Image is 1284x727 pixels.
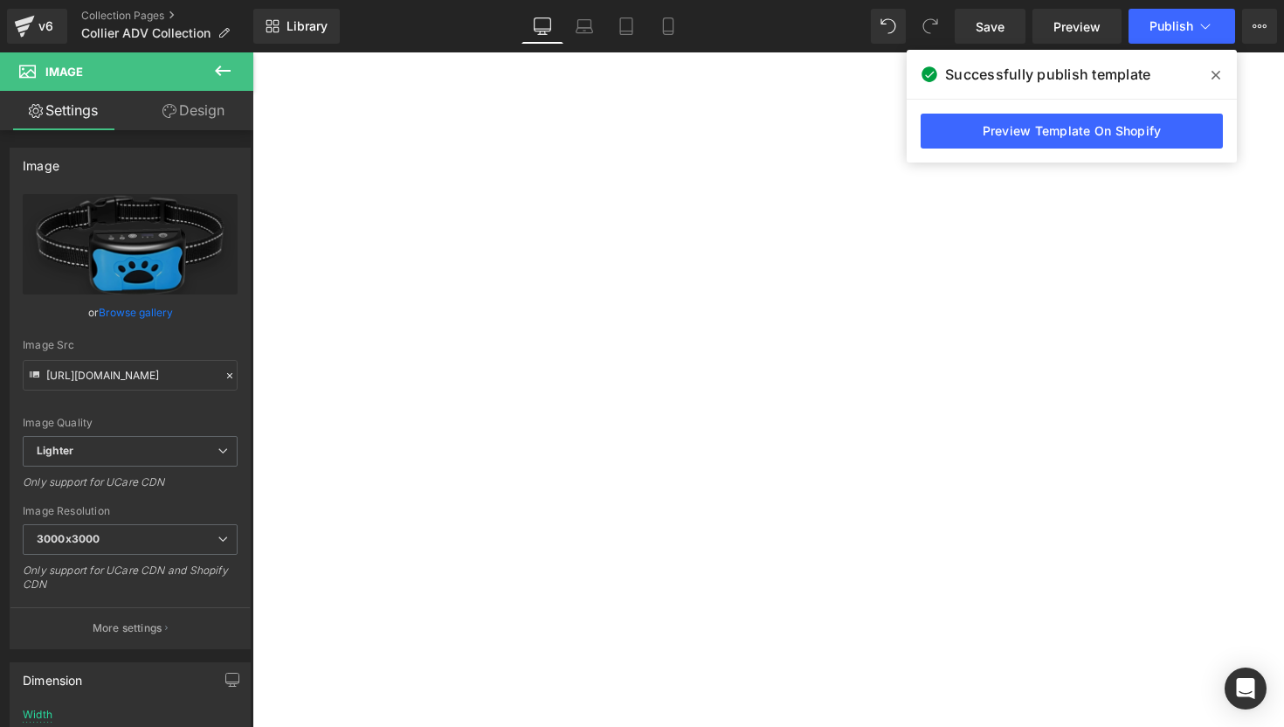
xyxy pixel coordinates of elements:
[23,505,238,517] div: Image Resolution
[23,475,238,501] div: Only support for UCare CDN
[23,709,52,721] div: Width
[93,620,162,636] p: More settings
[871,9,906,44] button: Undo
[913,9,948,44] button: Redo
[23,417,238,429] div: Image Quality
[1129,9,1235,44] button: Publish
[99,297,173,328] a: Browse gallery
[921,114,1223,149] a: Preview Template On Shopify
[37,444,73,457] b: Lighter
[1053,17,1101,36] span: Preview
[35,15,57,38] div: v6
[945,64,1150,85] span: Successfully publish template
[976,17,1004,36] span: Save
[23,360,238,391] input: Link
[1242,9,1277,44] button: More
[1225,668,1267,710] div: Open Intercom Messenger
[81,9,253,23] a: Collection Pages
[23,149,59,173] div: Image
[7,9,67,44] a: v6
[23,303,238,322] div: or
[605,9,647,44] a: Tablet
[563,9,605,44] a: Laptop
[45,65,83,79] span: Image
[1149,19,1193,33] span: Publish
[1032,9,1122,44] a: Preview
[23,339,238,351] div: Image Src
[286,18,328,34] span: Library
[23,663,83,688] div: Dimension
[37,532,100,545] b: 3000x3000
[81,26,211,40] span: Collier ADV Collection
[647,9,689,44] a: Mobile
[23,564,238,603] div: Only support for UCare CDN and Shopify CDN
[521,9,563,44] a: Desktop
[130,91,257,130] a: Design
[10,607,250,648] button: More settings
[253,9,340,44] a: New Library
